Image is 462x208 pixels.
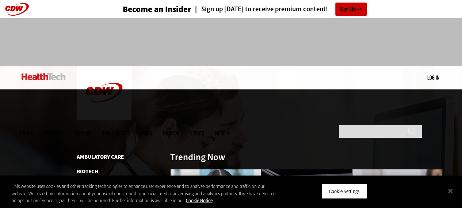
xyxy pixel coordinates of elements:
a: Biotech [77,168,98,175]
button: Close [442,183,458,199]
h3: Become an Insider [123,5,191,14]
iframe: advertisement [98,26,364,58]
a: Become an Insider [95,5,191,14]
a: Sign Up [335,3,367,16]
a: Log in [427,74,439,81]
img: Home [22,73,66,80]
div: This website uses cookies and other tracking technologies to enhance user experience and to analy... [12,183,277,204]
a: More information about your privacy [186,197,213,204]
a: Ambulatory Care [77,153,124,161]
img: Home [77,66,131,120]
a: Sign up [DATE] to receive premium content! [191,6,328,13]
button: Cookie Settings [321,184,367,199]
h3: Trending Now [170,153,225,162]
div: User menu [427,74,439,81]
